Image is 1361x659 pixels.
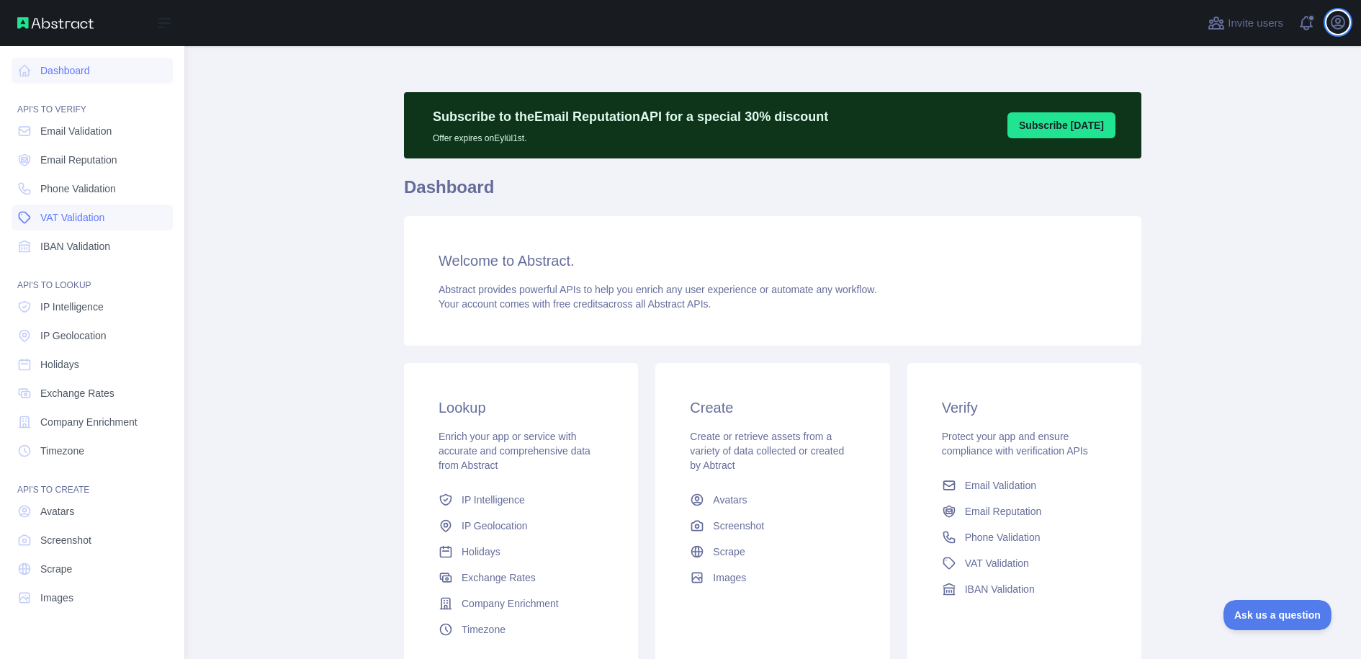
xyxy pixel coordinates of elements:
[40,533,91,547] span: Screenshot
[40,239,110,254] span: IBAN Validation
[40,300,104,314] span: IP Intelligence
[433,107,828,127] p: Subscribe to the Email Reputation API for a special 30 % discount
[40,124,112,138] span: Email Validation
[713,493,747,507] span: Avatars
[936,576,1113,602] a: IBAN Validation
[462,622,506,637] span: Timezone
[12,205,173,230] a: VAT Validation
[942,431,1088,457] span: Protect your app and ensure compliance with verification APIs
[439,431,590,471] span: Enrich your app or service with accurate and comprehensive data from Abstract
[553,298,603,310] span: free credits
[40,328,107,343] span: IP Geolocation
[40,444,84,458] span: Timezone
[1228,15,1283,32] span: Invite users
[936,498,1113,524] a: Email Reputation
[12,498,173,524] a: Avatars
[12,233,173,259] a: IBAN Validation
[439,398,603,418] h3: Lookup
[462,493,525,507] span: IP Intelligence
[12,409,173,435] a: Company Enrichment
[12,380,173,406] a: Exchange Rates
[439,298,711,310] span: Your account comes with across all Abstract APIs.
[40,181,116,196] span: Phone Validation
[12,438,173,464] a: Timezone
[690,398,855,418] h3: Create
[17,17,94,29] img: Abstract API
[12,176,173,202] a: Phone Validation
[40,591,73,605] span: Images
[433,617,609,642] a: Timezone
[439,284,877,295] span: Abstract provides powerful APIs to help you enrich any user experience or automate any workflow.
[965,556,1029,570] span: VAT Validation
[433,127,828,144] p: Offer expires on Eylül 1st.
[12,323,173,349] a: IP Geolocation
[40,386,114,400] span: Exchange Rates
[433,513,609,539] a: IP Geolocation
[462,570,536,585] span: Exchange Rates
[965,478,1036,493] span: Email Validation
[942,398,1107,418] h3: Verify
[404,176,1141,210] h1: Dashboard
[713,570,746,585] span: Images
[713,544,745,559] span: Scrape
[462,596,559,611] span: Company Enrichment
[12,556,173,582] a: Scrape
[462,544,500,559] span: Holidays
[40,415,138,429] span: Company Enrichment
[965,530,1041,544] span: Phone Validation
[936,550,1113,576] a: VAT Validation
[433,539,609,565] a: Holidays
[12,262,173,291] div: API'S TO LOOKUP
[684,565,861,591] a: Images
[433,487,609,513] a: IP Intelligence
[439,251,1107,271] h3: Welcome to Abstract.
[12,118,173,144] a: Email Validation
[40,210,104,225] span: VAT Validation
[1007,112,1115,138] button: Subscribe [DATE]
[12,86,173,115] div: API'S TO VERIFY
[684,487,861,513] a: Avatars
[713,519,764,533] span: Screenshot
[684,513,861,539] a: Screenshot
[12,467,173,496] div: API'S TO CREATE
[40,562,72,576] span: Scrape
[1205,12,1286,35] button: Invite users
[12,527,173,553] a: Screenshot
[965,582,1035,596] span: IBAN Validation
[684,539,861,565] a: Scrape
[12,351,173,377] a: Holidays
[12,58,173,84] a: Dashboard
[40,504,74,519] span: Avatars
[12,294,173,320] a: IP Intelligence
[690,431,844,471] span: Create or retrieve assets from a variety of data collected or created by Abtract
[1223,600,1332,630] iframe: Toggle Customer Support
[433,565,609,591] a: Exchange Rates
[433,591,609,617] a: Company Enrichment
[12,585,173,611] a: Images
[462,519,528,533] span: IP Geolocation
[936,524,1113,550] a: Phone Validation
[965,504,1042,519] span: Email Reputation
[40,153,117,167] span: Email Reputation
[936,472,1113,498] a: Email Validation
[40,357,79,372] span: Holidays
[12,147,173,173] a: Email Reputation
